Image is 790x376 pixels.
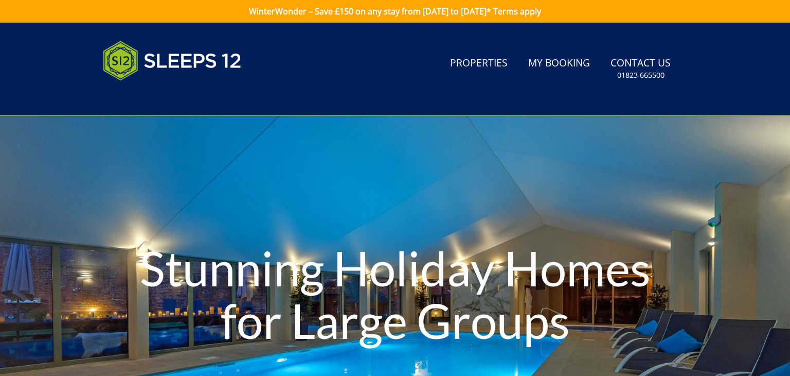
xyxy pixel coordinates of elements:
[98,93,206,101] iframe: Customer reviews powered by Trustpilot
[606,52,675,86] a: Contact Us01823 665500
[446,52,512,75] a: Properties
[118,221,671,367] h1: Stunning Holiday Homes for Large Groups
[617,70,665,80] small: 01823 665500
[103,35,242,87] img: Sleeps 12
[524,52,594,75] a: My Booking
